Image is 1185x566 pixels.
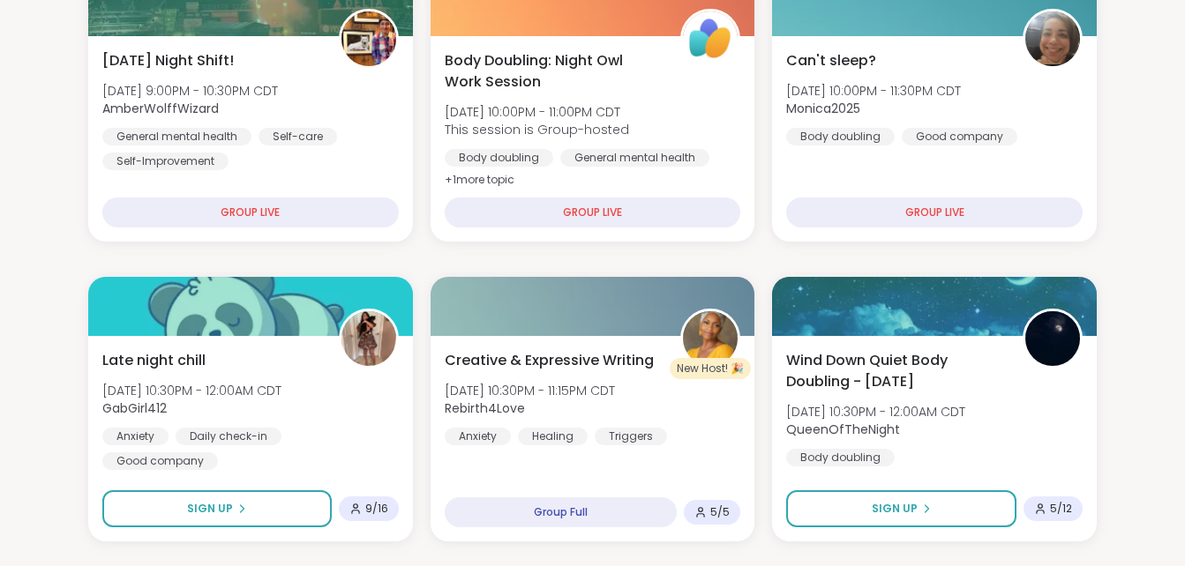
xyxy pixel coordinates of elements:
div: Body doubling [445,149,553,167]
div: GROUP LIVE [102,197,399,227]
span: Can't sleep? [786,50,876,71]
span: Late night chill [102,350,206,371]
button: Sign Up [102,490,332,527]
img: QueenOfTheNight [1025,311,1080,366]
b: GabGirl412 [102,399,167,417]
b: Rebirth4Love [445,399,525,417]
span: [DATE] 10:30PM - 11:15PM CDT [445,382,615,399]
span: [DATE] Night Shift! [102,50,234,71]
div: GROUP LIVE [786,197,1083,227]
div: Body doubling [786,449,895,466]
div: New Host! 🎉 [670,358,751,379]
img: Monica2025 [1025,11,1080,66]
span: [DATE] 10:00PM - 11:00PM CDT [445,103,629,121]
div: Healing [518,428,588,445]
img: Rebirth4Love [683,311,738,366]
div: General mental health [102,128,251,145]
img: GabGirl412 [341,311,396,366]
span: [DATE] 10:00PM - 11:30PM CDT [786,82,961,100]
span: Wind Down Quiet Body Doubling - [DATE] [786,350,1003,392]
div: Self-care [259,128,337,145]
div: Body doubling [786,128,895,145]
div: Self-Improvement [102,153,229,170]
div: Good company [902,128,1017,145]
span: 5 / 5 [710,505,730,519]
div: Anxiety [102,428,169,445]
span: Creative & Expressive Writing [445,350,654,371]
div: Daily check-in [176,428,281,445]
div: GROUP LIVE [445,197,741,227]
span: [DATE] 10:30PM - 12:00AM CDT [102,382,281,399]
span: Body Doubling: Night Owl Work Session [445,50,662,93]
span: [DATE] 9:00PM - 10:30PM CDT [102,82,278,100]
span: Sign Up [187,501,233,517]
div: Triggers [595,428,667,445]
span: Sign Up [872,501,918,517]
button: Sign Up [786,490,1016,527]
b: Monica2025 [786,100,860,117]
img: ShareWell [683,11,738,66]
span: This session is Group-hosted [445,121,629,138]
div: Anxiety [445,428,511,445]
span: [DATE] 10:30PM - 12:00AM CDT [786,403,965,421]
div: General mental health [560,149,709,167]
span: 9 / 16 [365,502,388,516]
b: AmberWolffWizard [102,100,219,117]
div: Good company [102,452,218,470]
div: Group Full [445,497,678,527]
b: QueenOfTheNight [786,421,900,438]
span: 5 / 12 [1050,502,1072,516]
img: AmberWolffWizard [341,11,396,66]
